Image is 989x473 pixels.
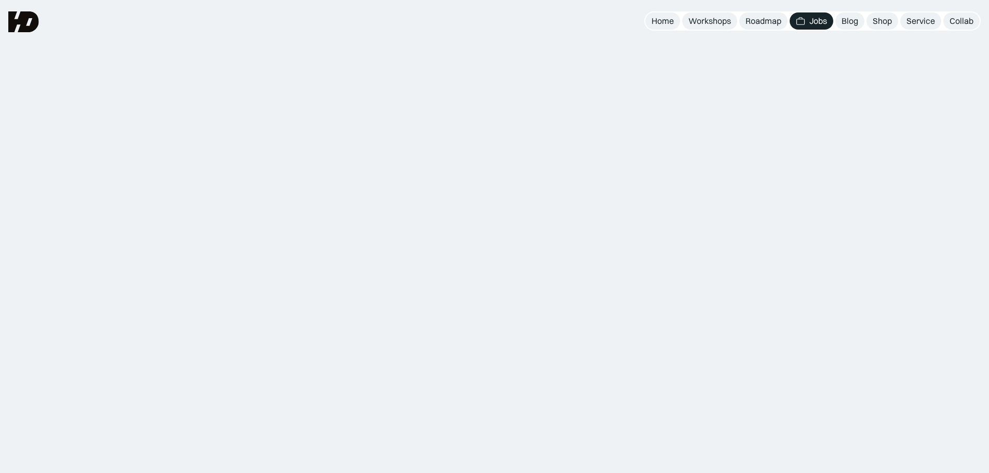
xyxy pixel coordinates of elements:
[943,12,980,30] a: Collab
[809,16,827,26] div: Jobs
[900,12,941,30] a: Service
[873,16,892,26] div: Shop
[682,12,737,30] a: Workshops
[645,12,680,30] a: Home
[835,12,864,30] a: Blog
[842,16,858,26] div: Blog
[790,12,833,30] a: Jobs
[950,16,973,26] div: Collab
[652,16,674,26] div: Home
[906,16,935,26] div: Service
[739,12,788,30] a: Roadmap
[866,12,898,30] a: Shop
[688,16,731,26] div: Workshops
[746,16,781,26] div: Roadmap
